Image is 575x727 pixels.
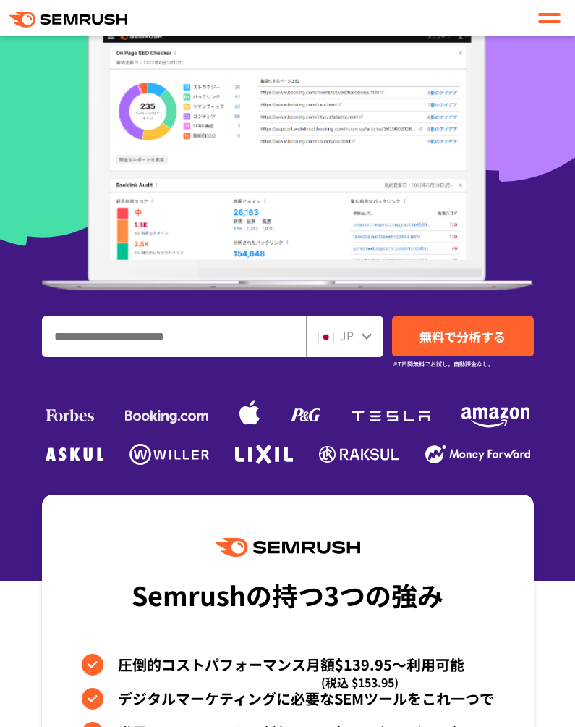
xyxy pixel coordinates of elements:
[43,317,305,356] input: ドメイン、キーワードまたはURLを入力してください
[82,652,494,677] li: 圧倒的コストパフォーマンス月額$139.95〜利用可能
[216,538,360,558] img: Semrush
[392,316,534,356] a: 無料で分析する
[321,670,399,695] span: (税込 $153.95)
[419,327,506,345] span: 無料で分析する
[82,686,494,711] li: デジタルマーケティングに必要なSEMツールをこれ一つで
[340,327,354,344] span: JP
[392,357,494,371] small: ※7日間無料でお試し。自動課金なし。
[132,568,443,621] div: Semrushの持つ3つの強み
